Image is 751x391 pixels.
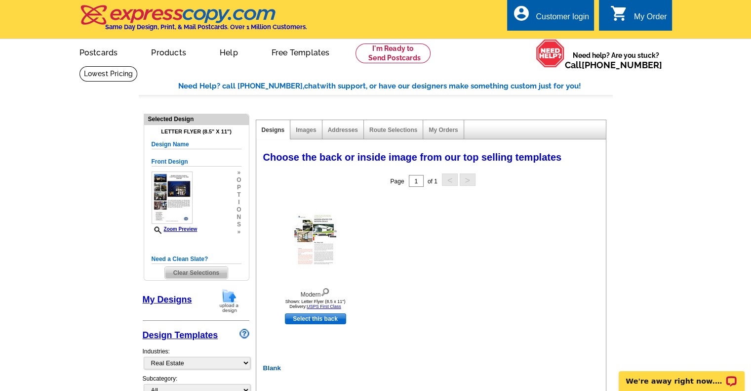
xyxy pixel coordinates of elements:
[152,255,241,264] h5: Need a Clean Slate?
[105,23,307,31] h4: Same Day Design, Print, & Mail Postcards. Over 1 Million Customers.
[536,39,565,68] img: help
[261,286,370,299] div: Modern
[135,40,202,63] a: Products
[258,364,608,372] h2: Blank
[178,81,613,92] div: Need Help? call [PHONE_NUMBER], with support, or have our designers make something custom just fo...
[263,152,562,163] span: Choose the back or inside image from our top selling templates
[237,191,241,199] span: t
[261,299,370,309] div: Shown: Letter Flyer (8.5 x 11") Delivery:
[256,40,346,63] a: Free Templates
[152,140,241,149] h5: Design Name
[512,11,589,23] a: account_circle Customer login
[143,330,218,340] a: Design Templates
[610,4,628,22] i: shopping_cart
[460,174,475,186] button: >
[390,178,404,185] span: Page
[239,329,249,339] img: design-wizard-help-icon.png
[612,360,751,391] iframe: LiveChat chat widget
[565,60,662,70] span: Call
[143,342,249,374] div: Industries:
[294,212,337,267] img: Modern
[237,228,241,236] span: »
[143,295,192,304] a: My Designs
[307,304,341,309] a: USPS First Class
[152,226,198,232] a: Zoom Preview
[582,60,662,70] a: [PHONE_NUMBER]
[152,129,241,135] h4: Letter Flyer (8.5" x 11")
[296,127,316,133] a: Images
[237,184,241,191] span: p
[165,267,228,279] span: Clear Selections
[304,82,320,90] span: chat
[369,127,417,133] a: Route Selections
[442,174,458,186] button: <
[634,12,667,26] div: My Order
[237,199,241,206] span: i
[152,157,241,167] h5: Front Design
[429,127,458,133] a: My Orders
[536,12,589,26] div: Customer login
[237,214,241,221] span: n
[320,286,330,297] img: view design details
[237,169,241,176] span: »
[610,11,667,23] a: shopping_cart My Order
[64,40,134,63] a: Postcards
[79,12,307,31] a: Same Day Design, Print, & Mail Postcards. Over 1 Million Customers.
[216,288,242,313] img: upload-design
[237,221,241,228] span: s
[262,127,285,133] a: Designs
[285,313,346,324] a: use this design
[237,176,241,184] span: o
[565,50,667,70] span: Need help? Are you stuck?
[204,40,254,63] a: Help
[144,114,249,124] div: Selected Design
[152,172,193,224] img: LTflyer3.jpg
[237,206,241,214] span: o
[512,4,530,22] i: account_circle
[428,178,437,185] span: of 1
[328,127,358,133] a: Addresses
